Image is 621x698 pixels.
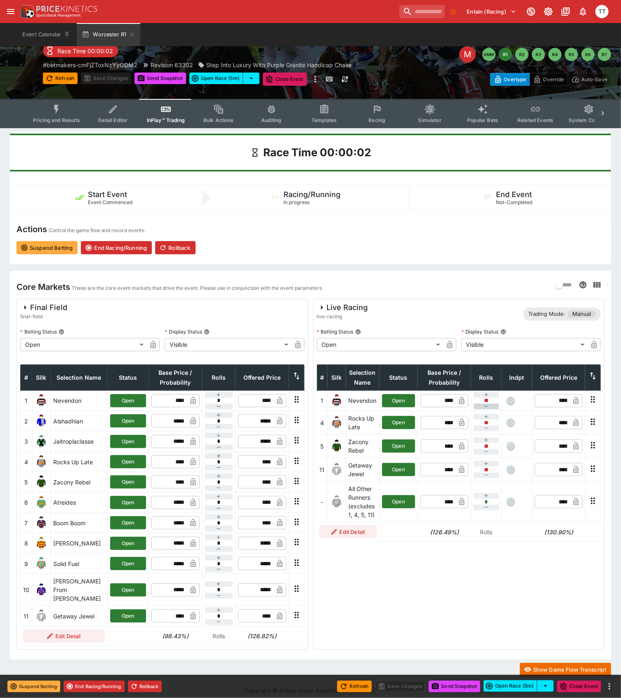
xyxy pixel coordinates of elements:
h6: (126.82%) [238,632,286,640]
span: In progress [283,199,309,205]
td: 5 [317,435,327,458]
div: Tala Taufale [595,5,609,18]
img: runner 8 [35,537,48,550]
td: 4 [317,411,327,435]
p: These are the core event markets that drive the event. Please use in conjunction with the event p... [72,284,323,292]
button: Suspend Betting [17,241,78,254]
td: Rocks Up Late [51,451,108,472]
div: Visible [165,338,291,351]
th: Offered Price [532,364,585,390]
p: Betting Status [20,328,57,335]
button: Notifications [576,4,590,19]
span: Popular Bets [467,117,498,123]
td: Zacony Rebel [346,435,379,458]
p: Rolls [473,528,499,536]
td: Getaway Jewel [346,458,379,482]
p: Copy To Clipboard [43,61,137,69]
td: 11 [21,606,32,626]
button: Auto-Save [568,73,611,86]
img: PriceKinetics [36,6,97,12]
td: 10 [21,574,32,606]
button: No Bookmarks [446,5,460,18]
button: Worcester R1 [77,23,140,46]
img: runner 1 [330,394,343,407]
th: Silk [32,364,51,390]
td: 11 [317,458,327,482]
button: Rollback [128,681,162,692]
button: Open [110,583,146,597]
td: 4 [21,451,32,472]
span: Event Commenced [88,199,132,205]
button: Open [110,435,146,448]
img: runner 10 [35,583,48,597]
h5: End Event [496,190,532,199]
td: [PERSON_NAME] [51,533,108,553]
th: Rolls [471,364,501,390]
input: search [399,5,445,18]
span: InPlay™ Trading [147,117,185,123]
button: Refresh [43,73,78,84]
th: Status [107,364,149,390]
span: live-racing [317,313,368,321]
button: Toggle light/dark mode [541,4,556,19]
th: Selection Name [51,364,108,390]
button: Open [110,455,146,468]
button: R3 [532,48,545,61]
th: Status [379,364,418,390]
div: Open [317,338,443,351]
button: R4 [548,48,562,61]
button: Open Race (5m) [484,680,537,692]
img: runner 4 [35,455,48,468]
button: Betting Status [355,329,361,335]
button: Open Race (5m) [189,73,243,84]
button: Open [110,394,146,407]
span: Simulator [418,117,442,123]
button: R5 [565,48,578,61]
span: Racing [368,117,385,123]
img: runner 11 [35,609,48,623]
button: R6 [581,48,595,61]
p: Overtype [504,75,526,84]
td: 6 [21,492,32,512]
p: Display Status [165,328,202,335]
img: Sportsbook Management [36,14,81,17]
img: runner 5 [330,439,343,453]
button: Tala Taufale [593,2,611,21]
span: Manual [567,310,596,318]
button: Suspend Betting [7,681,60,692]
button: SMM [482,48,496,61]
button: Open [110,496,146,509]
p: Revision 63302 [151,61,193,69]
p: Step Into Luxury With Purple Granite Handicap Chase [206,61,352,69]
td: Nevendon [346,390,379,411]
h1: Race Time 00:00:02 [263,146,371,160]
div: Final Field [20,303,67,313]
td: [PERSON_NAME] From [PERSON_NAME] [51,574,108,606]
button: open drawer [3,4,18,19]
button: Open [110,609,146,623]
div: Event type filters [26,99,595,128]
td: 8 [21,533,32,553]
div: Edit Meeting [459,46,476,63]
img: runner 7 [35,516,48,529]
h4: Actions [17,224,47,235]
button: more [310,73,320,86]
span: Pricing and Results [33,117,80,123]
button: Open [110,414,146,428]
td: Nevendon [51,390,108,411]
span: Templates [312,117,337,123]
img: runner 6 [35,496,48,509]
span: System Controls [569,117,609,123]
button: select merge strategy [243,73,260,84]
p: Override [543,75,564,84]
button: Open [382,463,415,476]
th: # [21,364,32,390]
img: runner 4 [330,416,343,429]
p: Race Time 00:00:02 [57,47,113,55]
button: Select Tenant [462,5,521,18]
button: Open [382,416,415,429]
h6: (130.90%) [534,528,583,536]
img: runner 5 [35,475,48,489]
div: split button [189,73,260,84]
button: R7 [598,48,611,61]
